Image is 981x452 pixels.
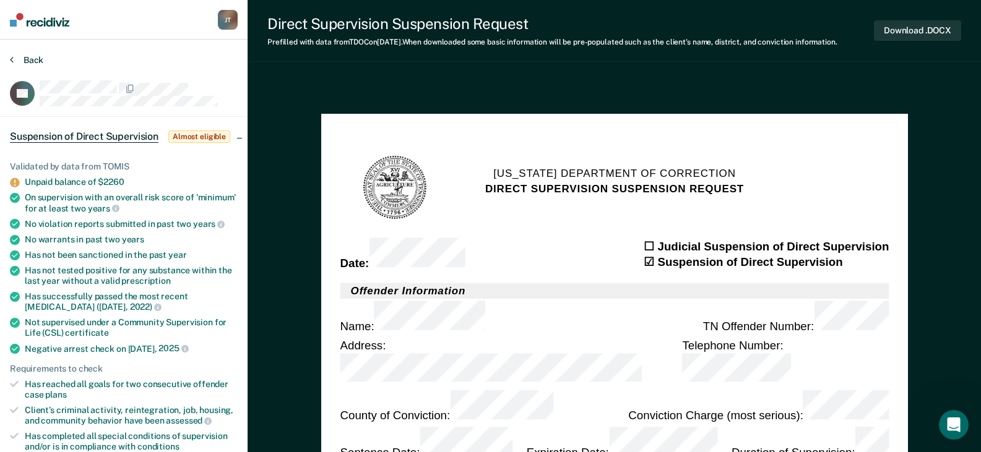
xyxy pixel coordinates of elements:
div: Telephone Number : [682,338,889,386]
h2: DIRECT SUPERVISION SUSPENSION REQUEST [485,181,743,197]
span: 2025 [158,343,188,353]
div: Direct Supervision Suspension Request [267,15,837,33]
div: Has not tested positive for any substance within the last year without a valid [25,265,238,286]
div: J T [218,10,238,30]
span: years [193,219,225,229]
div: Negative arrest check on [DATE], [25,343,238,354]
span: year [168,250,186,260]
div: TN Offender Number : [702,301,889,334]
div: Prefilled with data from TDOC on [DATE] . When downloaded some basic information will be pre-popu... [267,38,837,46]
h1: [US_STATE] Department of Correction [493,165,736,181]
div: Requirements to check [10,364,238,374]
div: No warrants in past two [25,234,238,245]
span: Suspension of Direct Supervision [10,130,158,143]
button: Back [10,54,43,66]
img: Recidiviz [10,13,69,27]
span: 2022) [130,302,162,312]
div: Has not been sanctioned in the past [25,250,238,260]
div: Validated by data from TOMIS [10,161,238,172]
h2: Offender Information [340,283,889,299]
div: Unpaid balance of $2260 [25,177,238,187]
div: Client’s criminal activity, reintegration, job, housing, and community behavior have been [25,405,238,426]
iframe: Intercom live chat [939,410,969,440]
div: No violation reports submitted in past two [25,218,238,229]
div: Date : [340,238,465,271]
span: assessed [166,416,212,425]
button: JT [218,10,238,30]
div: ☑ Suspension of Direct Supervision [644,254,889,269]
button: Download .DOCX [874,20,961,41]
div: Has successfully passed the most recent [MEDICAL_DATA] ([DATE], [25,291,238,312]
span: years [88,203,119,213]
div: On supervision with an overall risk score of 'minimum' for at least two [25,192,238,213]
span: certificate [65,328,108,338]
div: ☐ Judicial Suspension of Direct Supervision [644,239,889,254]
span: Almost eligible [168,130,230,143]
div: Conviction Charge (most serious) : [628,390,889,423]
span: prescription [121,276,170,286]
div: Not supervised under a Community Supervision for Life (CSL) [25,317,238,338]
div: Has reached all goals for two consecutive offender case [25,379,238,400]
span: conditions [137,441,179,451]
div: Name : [340,301,485,334]
div: Has completed all special conditions of supervision and/or is in compliance with [25,431,238,452]
div: County of Conviction : [340,390,553,423]
span: years [122,234,144,244]
span: plans [45,390,66,399]
div: Address : [340,338,682,386]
